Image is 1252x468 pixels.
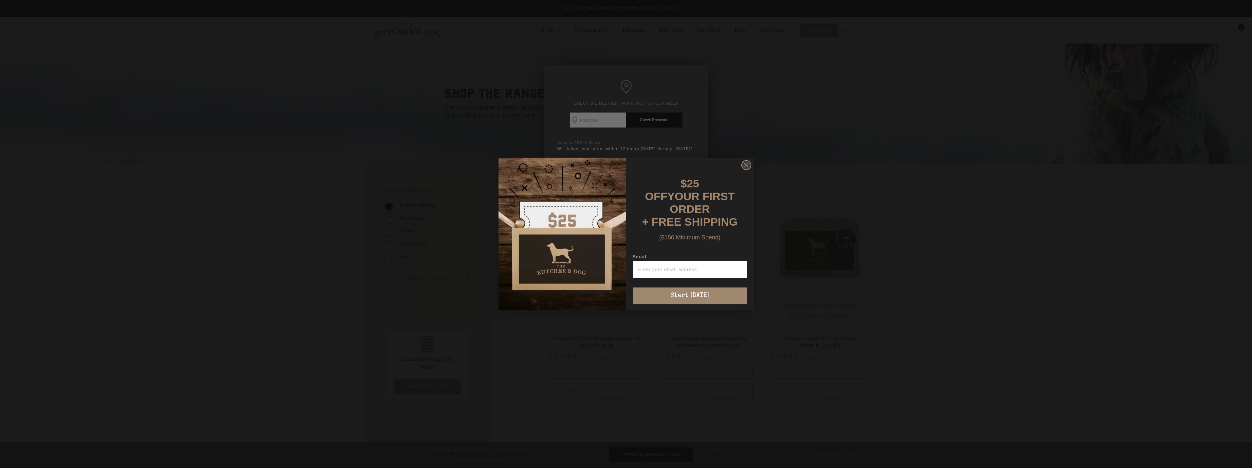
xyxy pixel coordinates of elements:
button: Start [DATE] [633,287,747,304]
button: Close dialog [741,160,751,170]
img: d0d537dc-5429-4832-8318-9955428ea0a1.jpeg [499,158,626,310]
input: Enter your email address [633,261,747,278]
label: Email [633,254,747,261]
span: $25 OFF [645,177,699,202]
span: YOUR FIRST ORDER + FREE SHIPPING [642,190,738,228]
span: ($150 Minimum Spend) [659,234,720,241]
